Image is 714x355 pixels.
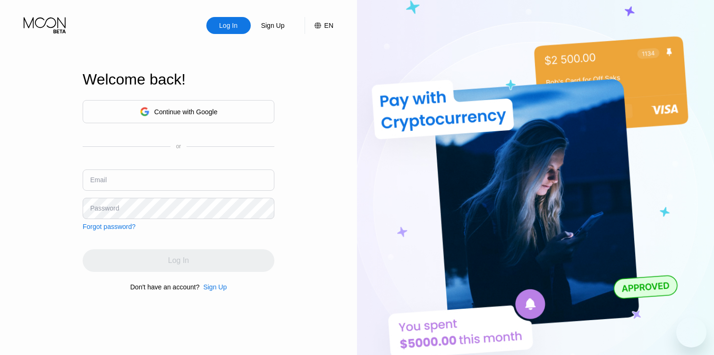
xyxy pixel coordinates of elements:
[324,22,333,29] div: EN
[130,283,200,291] div: Don't have an account?
[206,17,251,34] div: Log In
[83,71,274,88] div: Welcome back!
[251,17,295,34] div: Sign Up
[83,100,274,123] div: Continue with Google
[83,223,136,230] div: Forgot password?
[305,17,333,34] div: EN
[90,176,107,184] div: Email
[154,108,218,116] div: Continue with Google
[676,317,706,347] iframe: Кнопка запуска окна обмена сообщениями
[218,21,238,30] div: Log In
[90,204,119,212] div: Password
[199,283,227,291] div: Sign Up
[260,21,286,30] div: Sign Up
[176,143,181,150] div: or
[203,283,227,291] div: Sign Up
